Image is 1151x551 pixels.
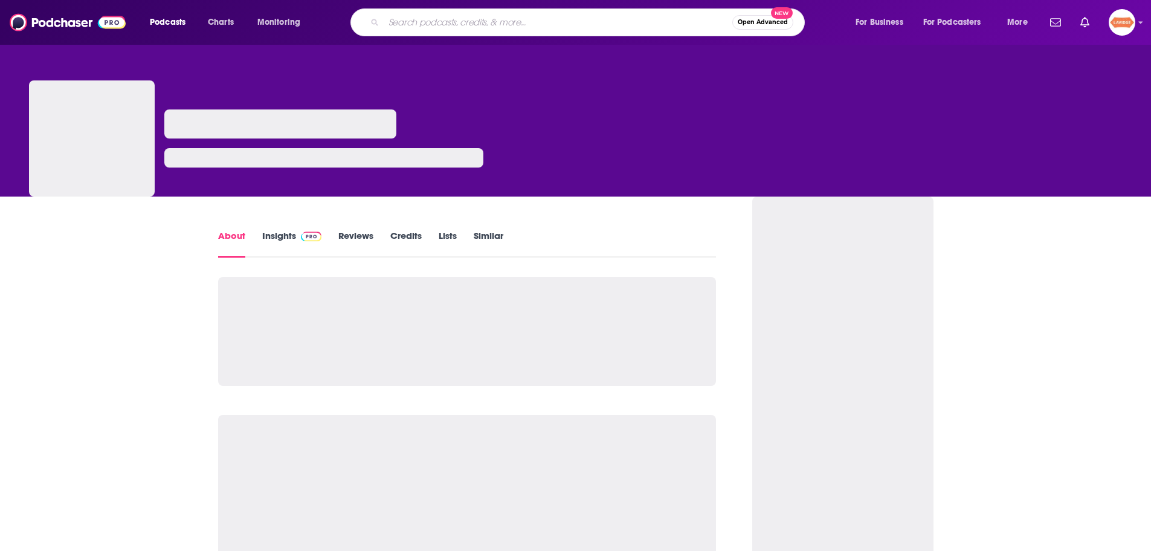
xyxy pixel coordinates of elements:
[1109,9,1135,36] span: Logged in as brookesanches
[1045,12,1066,33] a: Show notifications dropdown
[439,230,457,258] a: Lists
[249,13,316,32] button: open menu
[474,230,503,258] a: Similar
[1109,9,1135,36] img: User Profile
[257,14,300,31] span: Monitoring
[1007,14,1028,31] span: More
[738,19,788,25] span: Open Advanced
[771,7,793,19] span: New
[732,15,793,30] button: Open AdvancedNew
[1109,9,1135,36] button: Show profile menu
[262,230,322,258] a: InsightsPodchaser Pro
[141,13,201,32] button: open menu
[384,13,732,32] input: Search podcasts, credits, & more...
[10,11,126,34] img: Podchaser - Follow, Share and Rate Podcasts
[301,232,322,241] img: Podchaser Pro
[200,13,241,32] a: Charts
[362,8,816,36] div: Search podcasts, credits, & more...
[390,230,422,258] a: Credits
[338,230,373,258] a: Reviews
[999,13,1043,32] button: open menu
[923,14,981,31] span: For Podcasters
[915,13,999,32] button: open menu
[847,13,918,32] button: open menu
[856,14,903,31] span: For Business
[218,230,245,258] a: About
[208,14,234,31] span: Charts
[1075,12,1094,33] a: Show notifications dropdown
[150,14,185,31] span: Podcasts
